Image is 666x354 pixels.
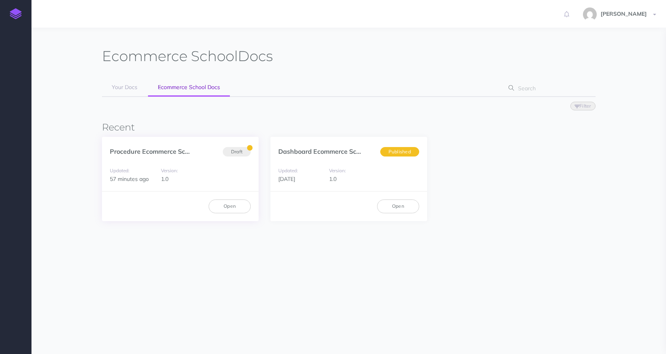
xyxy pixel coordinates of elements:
span: Your Docs [112,84,137,91]
span: 1.0 [329,175,337,183]
span: Ecommerce School [102,47,238,65]
img: 0bad668c83d50851a48a38b229b40e4a.jpg [583,7,597,21]
h3: Recent [102,122,595,132]
a: Open [209,199,251,213]
button: Filter [570,102,596,110]
h1: Docs [102,47,273,65]
a: Dashboard Ecommerce Sc... [278,147,361,155]
span: Ecommerce School Docs [158,84,220,91]
img: logo-mark.svg [10,8,22,19]
span: [PERSON_NAME] [597,10,651,17]
a: Your Docs [102,79,147,96]
a: Procedure Ecommerce Sc... [110,147,190,155]
span: 1.0 [161,175,168,183]
span: [DATE] [278,175,295,183]
input: Search [516,81,583,95]
small: Updated: [278,168,298,173]
a: Ecommerce School Docs [148,79,230,97]
span: 57 minutes ago [110,175,149,183]
small: Version: [329,168,346,173]
a: Open [377,199,419,213]
small: Version: [161,168,178,173]
small: Updated: [110,168,129,173]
